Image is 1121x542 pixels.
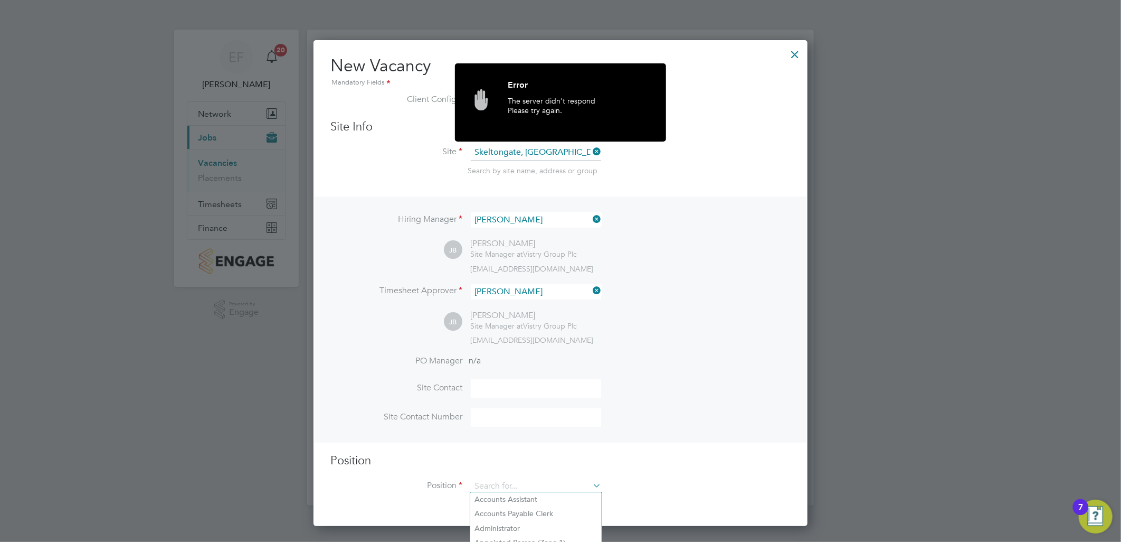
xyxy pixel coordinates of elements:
label: Site Contact Number [330,412,462,423]
span: n/a [469,356,481,366]
label: Site [330,146,462,157]
div: [PERSON_NAME] [470,238,577,249]
input: Search for... [471,479,601,494]
span: JB [444,241,462,259]
li: Administrator [470,521,602,536]
button: Open Resource Center, 7 new notifications [1079,500,1113,534]
input: Search for... [471,145,601,161]
span: Site Manager at [470,321,523,331]
li: Accounts Assistant [470,492,602,507]
span: [EMAIL_ADDRESS][DOMAIN_NAME] [470,335,593,345]
span: Site Manager at [470,249,523,259]
div: Vistry Group Plc [470,249,577,259]
label: Timesheet Approver [330,285,462,296]
span: [EMAIL_ADDRESS][DOMAIN_NAME] [470,264,593,274]
div: The server didn't respond Please try again. [508,96,650,131]
input: Search for... [471,284,601,300]
input: Search for... [471,212,601,228]
div: Error [508,79,650,96]
span: JB [444,313,462,331]
h2: New Vacancy [330,55,791,89]
label: Hiring Manager [330,214,462,225]
li: Accounts Payable Clerk [470,507,602,521]
h3: Site Info [330,119,791,135]
div: 7 [1078,507,1083,521]
label: Position [330,480,462,491]
label: PO Manager [330,356,462,367]
label: Client Config [330,94,462,105]
span: Search by site name, address or group [468,166,597,175]
div: Mandatory Fields [330,77,791,89]
label: Site Contact [330,382,462,394]
h3: Position [330,453,791,469]
div: [PERSON_NAME] [470,310,577,321]
div: Vistry Group Plc [470,321,577,331]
